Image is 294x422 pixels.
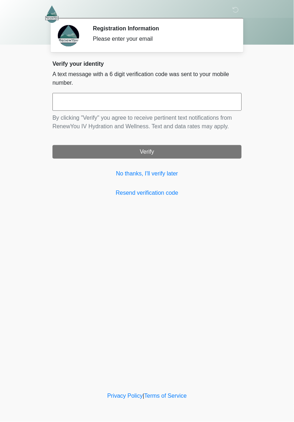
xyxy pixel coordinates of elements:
[52,114,242,131] p: By clicking "Verify" you agree to receive pertinent text notifications from RenewYou IV Hydration...
[107,393,143,399] a: Privacy Policy
[58,25,79,46] img: Agent Avatar
[52,70,242,87] p: A text message with a 6 digit verification code was sent to your mobile number.
[52,60,242,67] h2: Verify your identity
[143,393,144,399] a: |
[52,189,242,197] a: Resend verification code
[52,145,242,159] button: Verify
[45,5,59,23] img: RenewYou IV Hydration and Wellness Logo
[93,35,231,43] div: Please enter your email
[52,169,242,178] a: No thanks, I'll verify later
[144,393,187,399] a: Terms of Service
[93,25,231,32] h2: Registration Information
